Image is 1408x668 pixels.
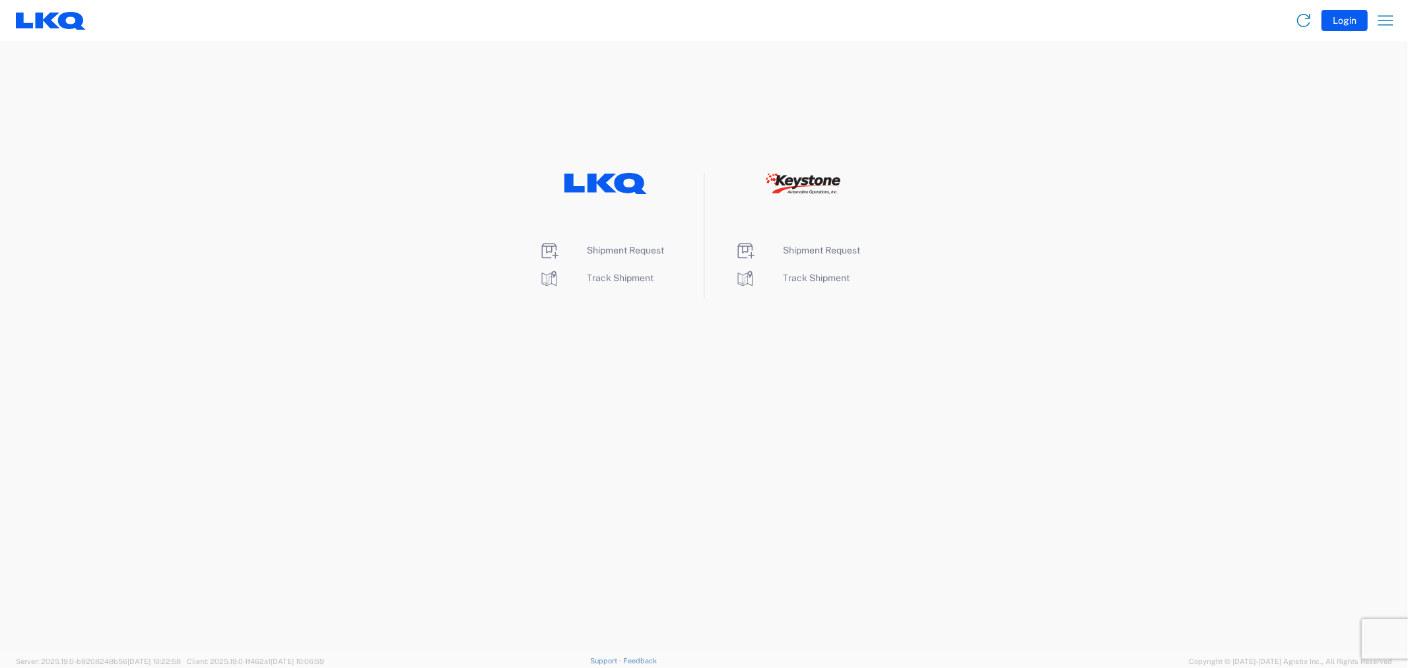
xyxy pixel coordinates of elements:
span: Copyright © [DATE]-[DATE] Agistix Inc., All Rights Reserved [1189,655,1392,667]
span: [DATE] 10:06:59 [271,657,324,665]
span: Server: 2025.19.0-b9208248b56 [16,657,181,665]
a: Feedback [623,657,657,665]
span: [DATE] 10:22:58 [127,657,181,665]
span: Shipment Request [784,245,861,255]
a: Shipment Request [539,245,665,255]
a: Track Shipment [735,273,850,283]
button: Login [1322,10,1368,31]
span: Track Shipment [784,273,850,283]
span: Client: 2025.19.0-1f462a1 [187,657,324,665]
a: Track Shipment [539,273,654,283]
a: Support [590,657,623,665]
span: Track Shipment [587,273,654,283]
a: Shipment Request [735,245,861,255]
span: Shipment Request [587,245,665,255]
